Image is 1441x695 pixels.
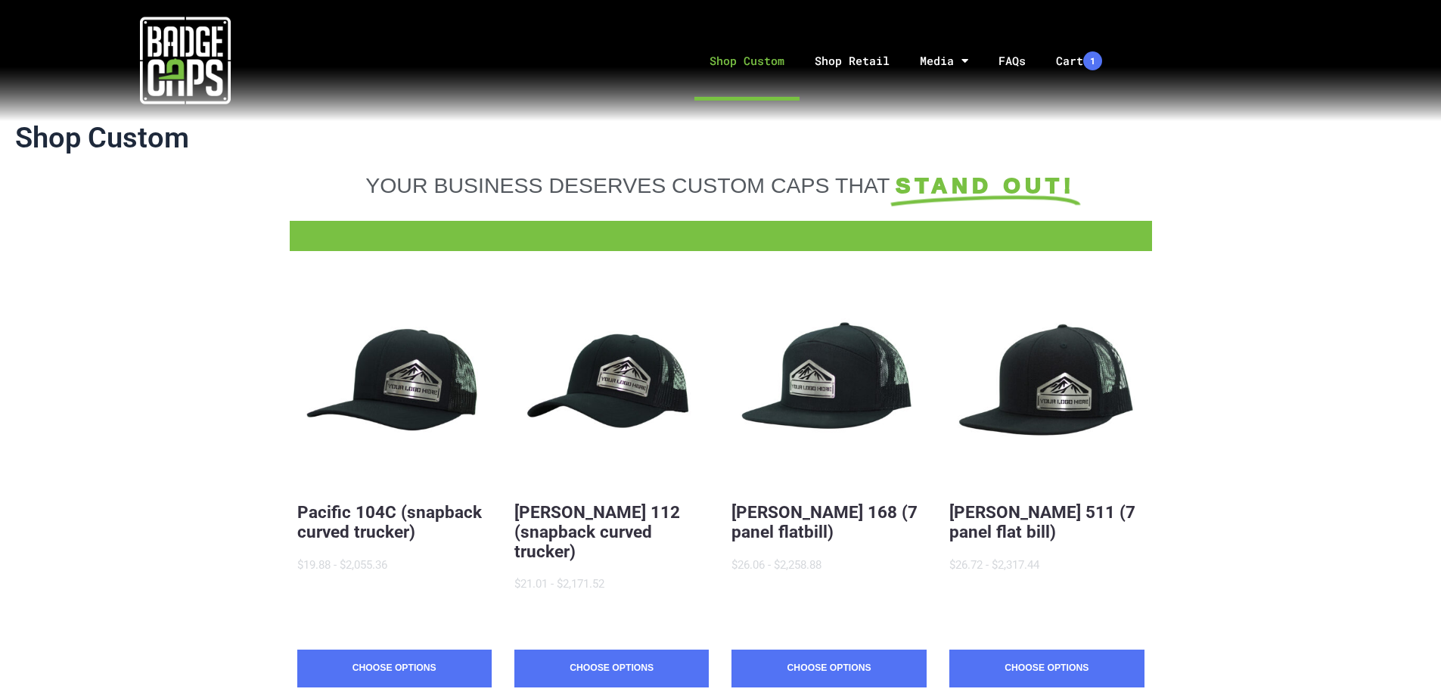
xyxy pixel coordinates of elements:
[694,21,800,101] a: Shop Custom
[949,289,1144,483] button: BadgeCaps - Richardson 511
[297,172,1144,198] a: YOUR BUSINESS DESERVES CUSTOM CAPS THAT STAND OUT!
[514,502,680,561] a: [PERSON_NAME] 112 (snapback curved trucker)
[983,21,1041,101] a: FAQs
[905,21,983,101] a: Media
[514,289,709,483] button: BadgeCaps - Richardson 112
[800,21,905,101] a: Shop Retail
[297,289,492,483] button: BadgeCaps - Pacific 104C
[514,577,604,591] span: $21.01 - $2,171.52
[297,558,387,572] span: $19.88 - $2,055.36
[140,15,231,106] img: badgecaps white logo with green acccent
[297,502,482,541] a: Pacific 104C (snapback curved trucker)
[290,228,1152,236] a: FFD BadgeCaps Fire Department Custom unique apparel
[297,650,492,687] a: Choose Options
[949,502,1135,541] a: [PERSON_NAME] 511 (7 panel flat bill)
[365,173,890,197] span: YOUR BUSINESS DESERVES CUSTOM CAPS THAT
[731,650,926,687] a: Choose Options
[15,121,1426,156] h1: Shop Custom
[731,502,918,541] a: [PERSON_NAME] 168 (7 panel flatbill)
[731,558,821,572] span: $26.06 - $2,258.88
[731,289,926,483] button: BadgeCaps - Richardson 168
[370,21,1441,101] nav: Menu
[949,558,1039,572] span: $26.72 - $2,317.44
[949,650,1144,687] a: Choose Options
[514,650,709,687] a: Choose Options
[1041,21,1117,101] a: Cart1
